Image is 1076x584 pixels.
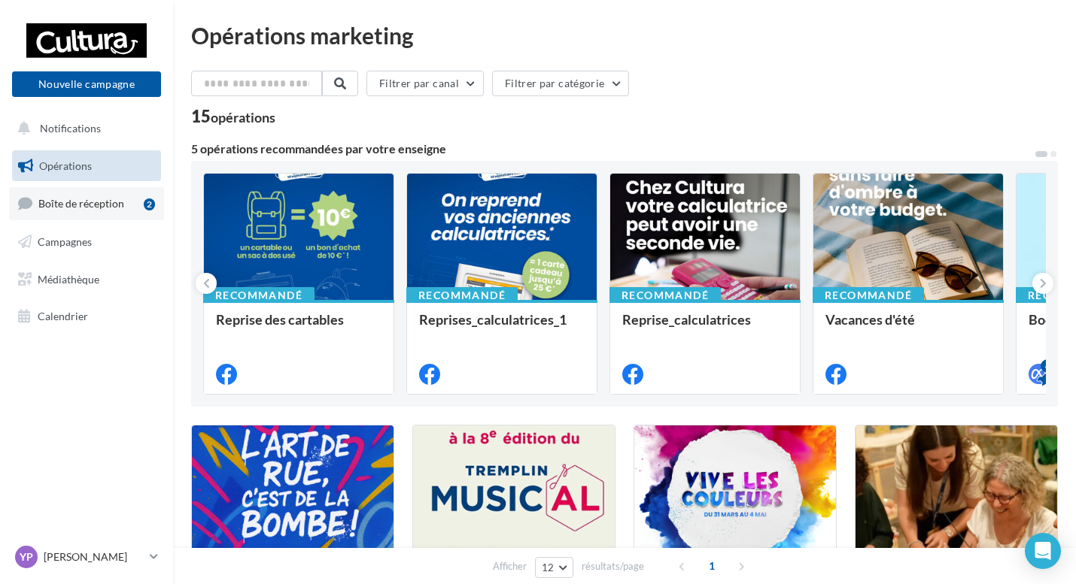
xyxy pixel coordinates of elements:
[622,312,788,342] div: Reprise_calculatrices
[419,312,585,342] div: Reprises_calculatrices_1
[191,108,275,125] div: 15
[38,310,88,322] span: Calendrier
[609,287,721,304] div: Recommandé
[9,113,158,144] button: Notifications
[813,287,924,304] div: Recommandé
[38,197,124,210] span: Boîte de réception
[700,554,724,578] span: 1
[211,110,275,124] div: opérations
[38,235,92,248] span: Campagnes
[12,71,161,97] button: Nouvelle campagne
[44,549,144,564] p: [PERSON_NAME]
[542,561,555,573] span: 12
[39,159,92,172] span: Opérations
[1025,533,1061,569] div: Open Intercom Messenger
[144,198,155,210] div: 2
[191,24,1058,47] div: Opérations marketing
[1041,359,1054,373] div: 4
[20,549,33,564] span: YP
[191,143,1034,155] div: 5 opérations recommandées par votre enseigne
[492,71,629,96] button: Filtrer par catégorie
[493,559,527,573] span: Afficher
[582,559,644,573] span: résultats/page
[38,272,99,285] span: Médiathèque
[9,301,164,332] a: Calendrier
[535,557,573,578] button: 12
[9,150,164,182] a: Opérations
[9,187,164,219] a: Boîte de réception2
[203,287,315,304] div: Recommandé
[40,122,101,135] span: Notifications
[12,543,161,571] a: YP [PERSON_NAME]
[406,287,518,304] div: Recommandé
[9,264,164,295] a: Médiathèque
[825,312,991,342] div: Vacances d'été
[216,312,381,342] div: Reprise des cartables
[366,71,484,96] button: Filtrer par canal
[9,226,164,258] a: Campagnes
